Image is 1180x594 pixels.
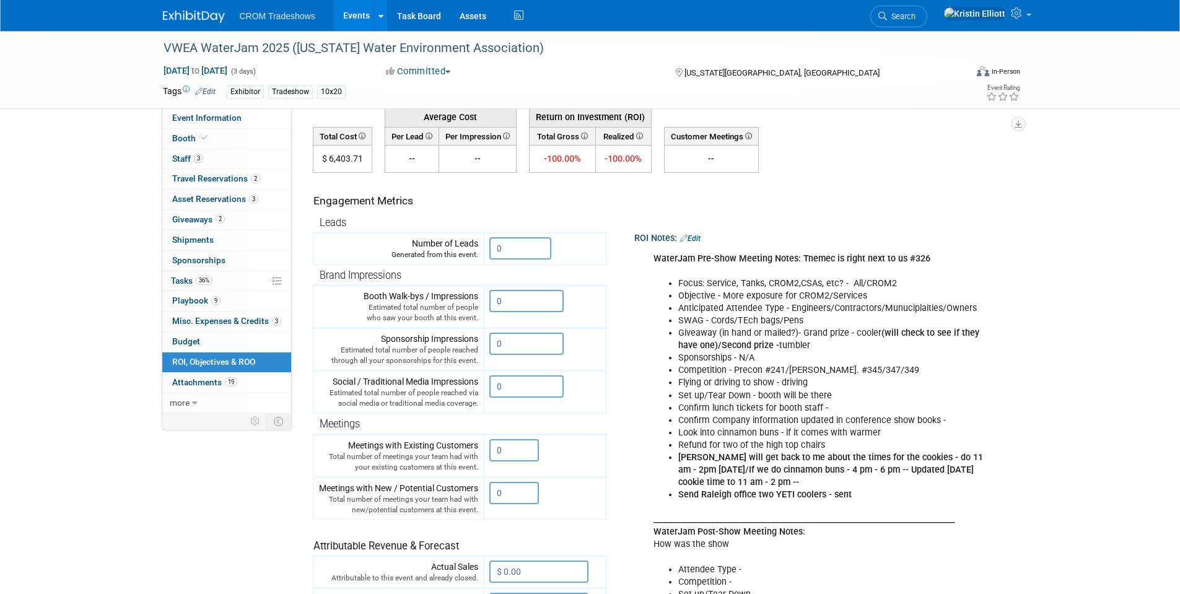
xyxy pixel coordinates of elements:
div: Event Rating [986,85,1020,91]
td: Tags [163,85,216,99]
a: Giveaways2 [162,210,291,230]
span: [DATE] [DATE] [163,65,228,76]
td: Toggle Event Tabs [266,413,291,429]
span: -100.00% [605,153,642,164]
a: Booth [162,129,291,149]
div: Social / Traditional Media Impressions [319,375,478,409]
div: Sponsorship Impressions [319,333,478,366]
a: ROI, Objectives & ROO [162,352,291,372]
span: [US_STATE][GEOGRAPHIC_DATA], [GEOGRAPHIC_DATA] [684,68,880,77]
span: more [170,398,190,408]
span: Playbook [172,295,221,305]
b: Send Raleigh office two YETI coolers - sent [678,489,852,500]
div: Estimated total number of people reached via social media or traditional media coverage. [319,388,478,409]
li: Sponsorships - N/A [678,352,984,364]
span: Shipments [172,235,214,245]
img: ExhibitDay [163,11,225,23]
span: Tasks [171,276,212,286]
a: Budget [162,332,291,352]
td: Personalize Event Tab Strip [245,413,266,429]
th: Per Impression [439,127,516,145]
li: Attendee Type - [678,564,984,576]
div: Attributable to this event and already closed. [319,573,478,583]
a: Sponsorships [162,251,291,271]
div: Booth Walk-bys / Impressions [319,290,478,323]
span: Misc. Expenses & Credits [172,316,281,326]
a: Travel Reservations2 [162,169,291,189]
span: Search [887,12,916,21]
a: Attachments19 [162,373,291,393]
th: Average Cost [385,107,516,127]
i: Booth reservation complete [201,134,208,141]
li: Refund for two of the high top chairs [678,439,984,452]
img: Format-Inperson.png [977,66,989,76]
a: Shipments [162,230,291,250]
span: ROI, Objectives & ROO [172,357,255,367]
div: Event Format [893,64,1021,83]
li: Competition - Precon #241/[PERSON_NAME]. #345/347/349 [678,364,984,377]
div: ROI Notes: [634,229,1014,245]
div: 10x20 [317,85,346,98]
span: Brand Impressions [320,269,401,281]
b: _________________________________________________________________________________ WaterJam Post-S... [653,514,955,537]
li: Focus: Service, Tanks, CROM2,CSAs, etc? - All/CROM2 [678,277,984,290]
a: Tasks36% [162,271,291,291]
span: Travel Reservations [172,173,260,183]
td: $ 6,403.71 [313,146,372,173]
a: Staff3 [162,149,291,169]
div: In-Person [991,67,1020,76]
div: Attributable Revenue & Forecast [313,523,600,554]
span: Budget [172,336,200,346]
span: (3 days) [230,68,256,76]
li: Objective - More exposure for CROM2/Services [678,290,984,302]
div: Total number of meetings your team had with your existing customers at this event. [319,452,478,473]
span: Booth [172,133,210,143]
span: Attachments [172,377,237,387]
img: Kristin Elliott [943,7,1006,20]
span: Sponsorships [172,255,225,265]
th: Per Lead [385,127,439,145]
span: Giveaways [172,214,225,224]
div: Actual Sales [319,561,478,583]
span: -100.00% [544,153,581,164]
li: Flying or driving to show - driving [678,377,984,389]
a: Misc. Expenses & Credits3 [162,312,291,331]
div: Number of Leads [319,237,478,260]
div: Tradeshow [268,85,313,98]
a: Asset Reservations3 [162,190,291,209]
li: Look into cinnamon buns - if it comes with warmer [678,427,984,439]
span: to [190,66,201,76]
button: Committed [382,65,455,78]
span: Asset Reservations [172,194,258,204]
div: Meetings with New / Potential Customers [319,482,478,515]
b: WaterJam Pre-Show Meeting Notes: Tnemec is right next to us #326 [653,253,930,276]
li: Competition - [678,576,984,588]
div: Estimated total number of people who saw your booth at this event. [319,302,478,323]
span: 9 [211,296,221,305]
th: Total Gross [529,127,596,145]
th: Return on Investment (ROI) [529,107,651,127]
span: CROM Tradeshows [240,11,315,21]
li: Confirm Company information updated in conference show books - [678,414,984,427]
th: Realized [596,127,651,145]
div: VWEA WaterJam 2025 ([US_STATE] Water Environment Association) [159,37,948,59]
div: Total number of meetings your team had with new/potential customers at this event. [319,494,478,515]
li: SWAG - Cords/TEch bags/Pens [678,315,984,327]
li: Set up/Tear Down - booth will be there [678,390,984,402]
div: Generated from this event. [319,250,478,260]
a: Search [870,6,927,27]
li: Giveaway (in hand or mailed?)- Grand prize - cooler tumbler [678,327,984,352]
th: Customer Meetings [664,127,758,145]
span: Meetings [320,418,360,430]
th: Total Cost [313,127,372,145]
div: Meetings with Existing Customers [319,439,478,473]
div: Estimated total number of people reached through all your sponsorships for this event. [319,345,478,366]
span: 19 [225,377,237,387]
span: -- [409,154,415,164]
li: Anticipated Attendee Type - Engineers/Contractors/Munuciplaities/Owners [678,302,984,315]
span: 36% [196,276,212,285]
span: Staff [172,154,203,164]
a: Playbook9 [162,291,291,311]
b: [PERSON_NAME] will get back to me about the times for the cookies - do 11 am - 2pm [DATE]/If we d... [678,452,983,487]
a: Event Information [162,108,291,128]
